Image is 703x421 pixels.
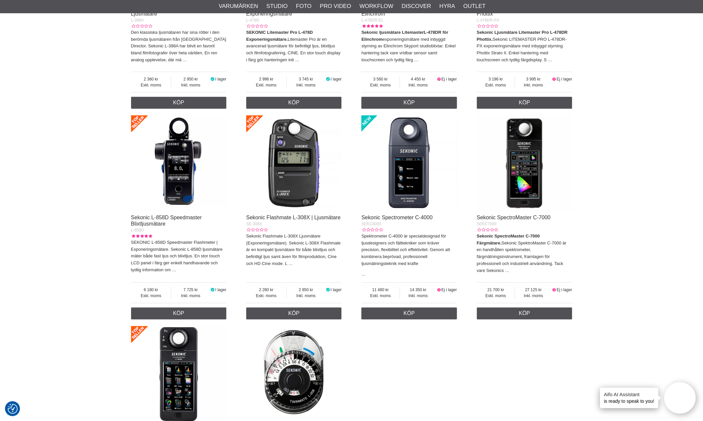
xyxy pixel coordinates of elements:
[515,293,552,299] span: Inkl. moms
[400,293,437,299] span: Inkl. moms
[361,23,383,29] div: Kundbetyg: 5.00
[131,215,202,227] a: Sekonic L-858D Speedmaster Blixtljusmätare
[246,222,262,226] span: SE-308X
[477,307,572,319] a: Köp
[361,307,457,319] a: Köp
[246,115,342,211] img: Sekonic Flashmate L-308X | Ljusmätare
[131,18,144,23] span: L-398A
[172,267,176,272] a: …
[477,222,496,226] span: SEKC7000
[477,30,568,42] strong: Sekonic Ljusmätare Litemaster Pro L-478DR Phottix.
[401,2,431,11] a: Discover
[361,233,457,267] p: Spektrometer C-4000 är specialdesignad för ljusdesigners och fälttekniker som kräver precision, f...
[325,77,330,81] i: I lager
[171,293,210,299] span: Inkl. moms
[361,97,457,109] a: Köp
[361,30,424,35] strong: Sekonic ljusmätare Litemaster
[131,293,171,299] span: Exkl. moms
[400,76,437,82] span: 4 450
[287,82,325,88] span: Inkl. moms
[246,23,267,29] div: Kundbetyg: 0
[552,288,557,292] i: Ej i lager
[359,2,393,11] a: Workflow
[477,215,550,220] a: Sekonic SpectroMaster C-7000
[266,2,288,11] a: Studio
[246,233,342,267] p: Sekonic Flashmate L-308X Ljusmätare (Exponeringsmätare). Sekonic L-308X Flashmate är en kompakt l...
[246,227,267,233] div: Kundbetyg: 0
[463,2,485,11] a: Outlet
[288,261,293,266] a: …
[361,82,399,88] span: Exkl. moms
[515,76,552,82] span: 3 995
[361,76,399,82] span: 3 560
[131,29,227,64] p: Den klassiska ljusmätaren har sina rötter i den berömda ljusmätaren från [GEOGRAPHIC_DATA] Direct...
[246,97,342,109] a: Köp
[246,76,286,82] span: 2 996
[477,18,499,23] span: L-478DR-PX
[131,97,227,109] a: Köp
[477,5,559,17] a: SEKONIC Litemaster Pro L-478DR Phottix
[477,227,498,233] div: Kundbetyg: 0
[556,77,572,81] span: Ej i lager
[215,288,226,292] span: I lager
[131,307,227,319] a: Köp
[246,5,328,17] a: SEKONIC L-478D Litemaster Pro | Exponeringsmätare
[515,287,552,293] span: 27 125
[441,288,457,292] span: Ej i lager
[131,239,227,274] p: SEKONIC L-858D Speedmaster Flashmeter | Exponeringsmätare. Sekonic L-858D ljusmätare mäter både f...
[477,293,515,299] span: Exkl. moms
[219,2,258,11] a: Varumärken
[320,2,351,11] a: Pro Video
[131,76,171,82] span: 2 360
[246,287,286,293] span: 2 280
[361,293,399,299] span: Exkl. moms
[477,29,572,64] p: Sekonic LITEMASTER PRO L-478DR-PX exponeringsmätare med inbyggd styrning Phottix Strato II. Enkel...
[210,77,215,81] i: I lager
[171,82,210,88] span: Inkl. moms
[131,115,227,211] img: Sekonic L-858D Speedmaster Blixtljusmätare
[439,2,455,11] a: Hyra
[436,288,441,292] i: Ej i lager
[477,233,572,274] p: Sekonic SpektroMaster C-7000 är en handhållen spektrometer, färgmätningsinstrument, framtagen för...
[361,222,381,226] span: SEKC4000
[552,77,557,81] i: Ej i lager
[287,76,325,82] span: 3 745
[8,403,18,415] button: Samtyckesinställningar
[414,57,418,62] a: …
[131,233,152,239] div: Kundbetyg: 5.00
[361,115,457,211] img: Sekonic Spectrometer C-4000
[246,215,340,220] a: Sekonic Flashmate L-308X | Ljusmätare
[477,234,540,245] strong: Sekonic SpectroMaster C-7000 Färgmätare.
[246,293,286,299] span: Exkl. moms
[477,115,572,211] img: Sekonic SpectroMaster C-7000
[287,293,325,299] span: Inkl. moms
[604,391,654,398] h4: Aifo AI Assistant
[361,18,384,23] span: L-478DR-EL
[515,82,552,88] span: Inkl. moms
[295,57,299,62] a: …
[505,268,509,273] a: …
[361,215,432,220] a: Sekonic Spectrometer C-4000
[400,287,437,293] span: 14 350
[361,5,439,17] a: Sekonic Litemaster Pro L-478DR Elinchrom
[246,307,342,319] a: Köp
[361,227,383,233] div: Kundbetyg: 0
[477,287,515,293] span: 21 700
[183,57,187,62] a: …
[477,82,515,88] span: Exkl. moms
[131,82,171,88] span: Exkl. moms
[171,287,210,293] span: 7 725
[441,77,457,81] span: Ej i lager
[246,18,259,23] span: L-478D
[330,77,341,81] span: I lager
[400,82,437,88] span: Inkl. moms
[296,2,312,11] a: Foto
[548,57,552,62] a: …
[556,288,572,292] span: Ej i lager
[361,30,448,42] strong: L-478DR för Elinchrom
[131,287,171,293] span: 6 180
[477,97,572,109] a: Köp
[246,30,313,42] strong: SEKONIC Litemaster Pro L-478D Exponeringsmätare.
[325,288,330,292] i: I lager
[361,272,365,277] a: …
